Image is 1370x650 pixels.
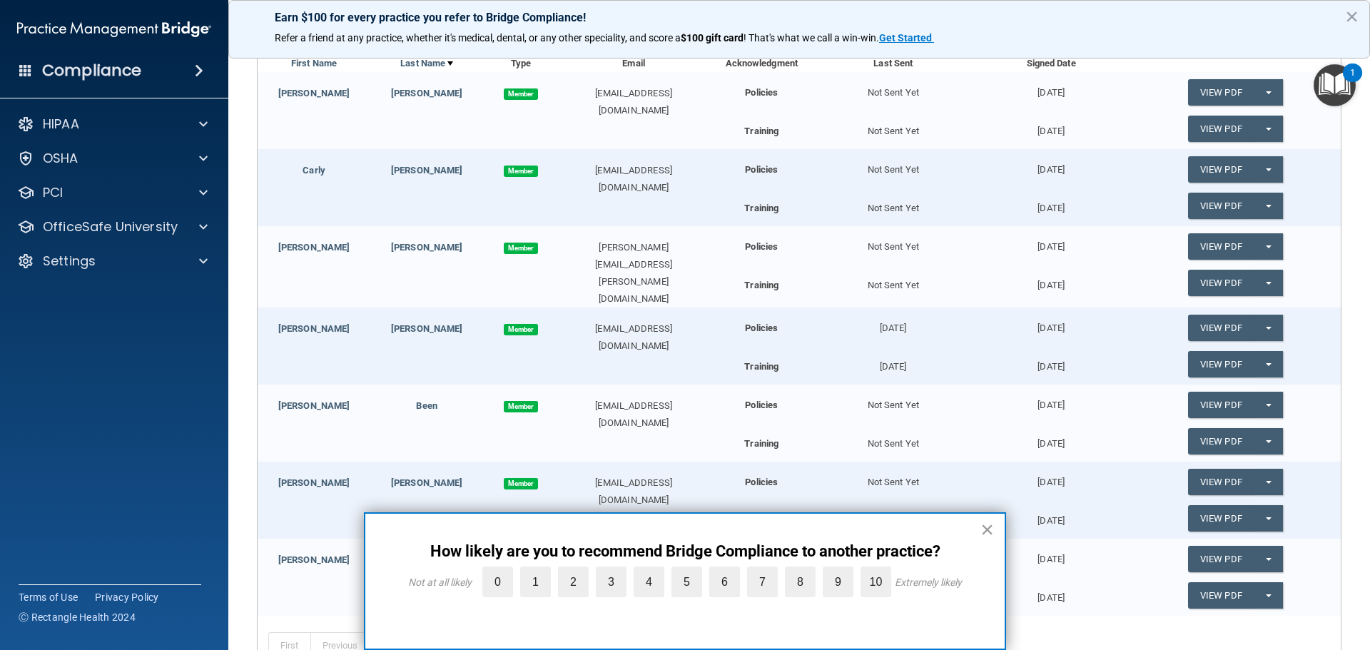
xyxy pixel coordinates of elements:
[1345,5,1359,28] button: Close
[391,242,462,253] a: [PERSON_NAME]
[400,55,453,72] a: Last Name
[972,505,1130,529] div: [DATE]
[1188,392,1254,418] a: View PDF
[559,55,709,72] div: Email
[275,32,681,44] span: Refer a friend at any practice, whether it's medical, dental, or any other speciality, and score a
[1188,315,1254,341] a: View PDF
[972,55,1130,72] div: Signed Date
[559,239,709,308] div: [PERSON_NAME][EMAIL_ADDRESS][PERSON_NAME][DOMAIN_NAME]
[43,218,178,235] p: OfficeSafe University
[744,126,778,136] b: Training
[895,577,962,588] div: Extremely likely
[972,351,1130,375] div: [DATE]
[879,32,932,44] strong: Get Started
[747,567,778,597] label: 7
[504,401,538,412] span: Member
[394,542,976,561] p: How likely are you to recommend Bridge Compliance to another practice?
[744,203,778,213] b: Training
[814,55,972,72] div: Last Sent
[391,88,462,98] a: [PERSON_NAME]
[291,55,337,72] a: First Name
[43,150,78,167] p: OSHA
[520,567,551,597] label: 1
[972,582,1130,606] div: [DATE]
[745,241,778,252] b: Policies
[482,567,513,597] label: 0
[814,149,972,178] div: Not Sent Yet
[745,477,778,487] b: Policies
[972,226,1130,255] div: [DATE]
[1188,505,1254,532] a: View PDF
[634,567,664,597] label: 4
[1188,469,1254,495] a: View PDF
[1350,73,1355,91] div: 1
[814,193,972,217] div: Not Sent Yet
[671,567,702,597] label: 5
[408,577,472,588] div: Not at all likely
[278,88,350,98] a: [PERSON_NAME]
[391,323,462,334] a: [PERSON_NAME]
[785,567,816,597] label: 8
[745,164,778,175] b: Policies
[972,428,1130,452] div: [DATE]
[17,15,211,44] img: PMB logo
[19,590,78,604] a: Terms of Use
[1314,64,1356,106] button: Open Resource Center, 1 new notification
[972,539,1130,568] div: [DATE]
[504,166,538,177] span: Member
[504,478,538,489] span: Member
[744,280,778,290] b: Training
[1188,546,1254,572] a: View PDF
[744,32,879,44] span: ! That's what we call a win-win.
[1188,79,1254,106] a: View PDF
[278,242,350,253] a: [PERSON_NAME]
[709,55,815,72] div: Acknowledgment
[303,165,325,176] a: Carly
[814,270,972,294] div: Not Sent Yet
[814,428,972,452] div: Not Sent Yet
[972,72,1130,101] div: [DATE]
[814,72,972,101] div: Not Sent Yet
[814,116,972,140] div: Not Sent Yet
[559,474,709,509] div: [EMAIL_ADDRESS][DOMAIN_NAME]
[504,324,538,335] span: Member
[681,32,744,44] strong: $100 gift card
[278,554,350,565] a: [PERSON_NAME]
[745,323,778,333] b: Policies
[391,165,462,176] a: [PERSON_NAME]
[972,462,1130,491] div: [DATE]
[559,162,709,196] div: [EMAIL_ADDRESS][DOMAIN_NAME]
[559,85,709,119] div: [EMAIL_ADDRESS][DOMAIN_NAME]
[814,308,972,337] div: [DATE]
[814,226,972,255] div: Not Sent Yet
[745,400,778,410] b: Policies
[1188,351,1254,377] a: View PDF
[744,361,778,372] b: Training
[558,567,589,597] label: 2
[1188,193,1254,219] a: View PDF
[823,567,853,597] label: 9
[1188,270,1254,296] a: View PDF
[1188,116,1254,142] a: View PDF
[814,462,972,491] div: Not Sent Yet
[43,253,96,270] p: Settings
[861,567,891,597] label: 10
[95,590,159,604] a: Privacy Policy
[972,193,1130,217] div: [DATE]
[504,88,538,100] span: Member
[972,116,1130,140] div: [DATE]
[275,11,1324,24] p: Earn $100 for every practice you refer to Bridge Compliance!
[814,385,972,414] div: Not Sent Yet
[596,567,626,597] label: 3
[483,55,558,72] div: Type
[278,400,350,411] a: [PERSON_NAME]
[1188,582,1254,609] a: View PDF
[416,400,437,411] a: Been
[278,477,350,488] a: [PERSON_NAME]
[559,397,709,432] div: [EMAIL_ADDRESS][DOMAIN_NAME]
[980,518,994,541] button: Close
[43,116,79,133] p: HIPAA
[1188,233,1254,260] a: View PDF
[972,270,1130,294] div: [DATE]
[42,61,141,81] h4: Compliance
